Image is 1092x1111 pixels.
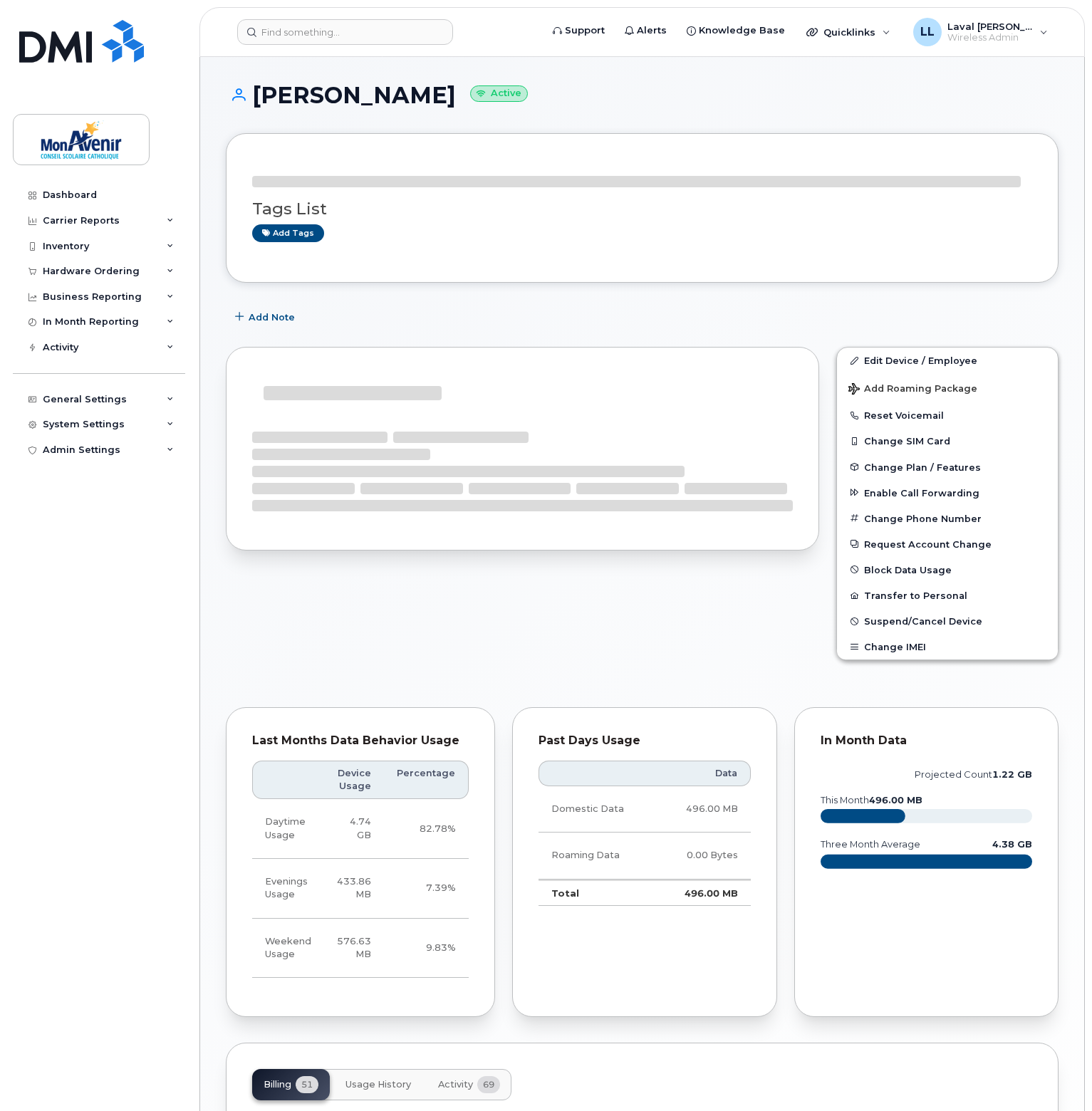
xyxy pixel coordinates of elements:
[477,1076,500,1093] span: 69
[837,454,1058,480] button: Change Plan / Features
[226,304,307,330] button: Add Note
[837,557,1058,583] button: Block Data Usage
[837,506,1058,531] button: Change Phone Number
[656,833,751,879] td: 0.00 Bytes
[539,880,656,907] td: Total
[837,480,1058,506] button: Enable Call Forwarding
[470,85,528,102] small: Active
[864,487,979,498] span: Enable Call Forwarding
[837,634,1058,659] button: Change IMEI
[864,461,981,472] span: Change Plan / Features
[252,224,324,242] a: Add tags
[252,919,469,979] tr: Friday from 6:00pm to Monday 8:00am
[837,402,1058,428] button: Reset Voicemail
[820,795,922,805] text: this month
[539,833,656,879] td: Roaming Data
[226,83,1059,108] h1: [PERSON_NAME]
[252,919,324,979] td: Weekend Usage
[656,880,751,907] td: 496.00 MB
[252,799,324,859] td: Daytime Usage
[252,734,469,748] div: Last Months Data Behavior Usage
[656,786,751,833] td: 496.00 MB
[345,1079,411,1090] span: Usage History
[915,769,1032,780] text: projected count
[539,786,656,833] td: Domestic Data
[820,839,920,850] text: three month average
[384,761,469,800] th: Percentage
[837,608,1058,634] button: Suspend/Cancel Device
[837,373,1058,402] button: Add Roaming Package
[324,859,384,919] td: 433.86 MB
[837,428,1058,454] button: Change SIM Card
[249,311,295,324] span: Add Note
[252,200,1032,218] h3: Tags List
[539,734,751,748] div: Past Days Usage
[848,383,977,397] span: Add Roaming Package
[869,795,922,805] tspan: 496.00 MB
[992,769,1032,780] tspan: 1.22 GB
[384,799,469,859] td: 82.78%
[992,839,1032,850] text: 4.38 GB
[821,734,1033,748] div: In Month Data
[837,348,1058,373] a: Edit Device / Employee
[837,531,1058,557] button: Request Account Change
[384,859,469,919] td: 7.39%
[324,761,384,800] th: Device Usage
[384,919,469,979] td: 9.83%
[324,919,384,979] td: 576.63 MB
[837,583,1058,608] button: Transfer to Personal
[864,616,982,627] span: Suspend/Cancel Device
[656,761,751,786] th: Data
[252,859,469,919] tr: Weekdays from 6:00pm to 8:00am
[438,1079,473,1090] span: Activity
[252,859,324,919] td: Evenings Usage
[324,799,384,859] td: 4.74 GB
